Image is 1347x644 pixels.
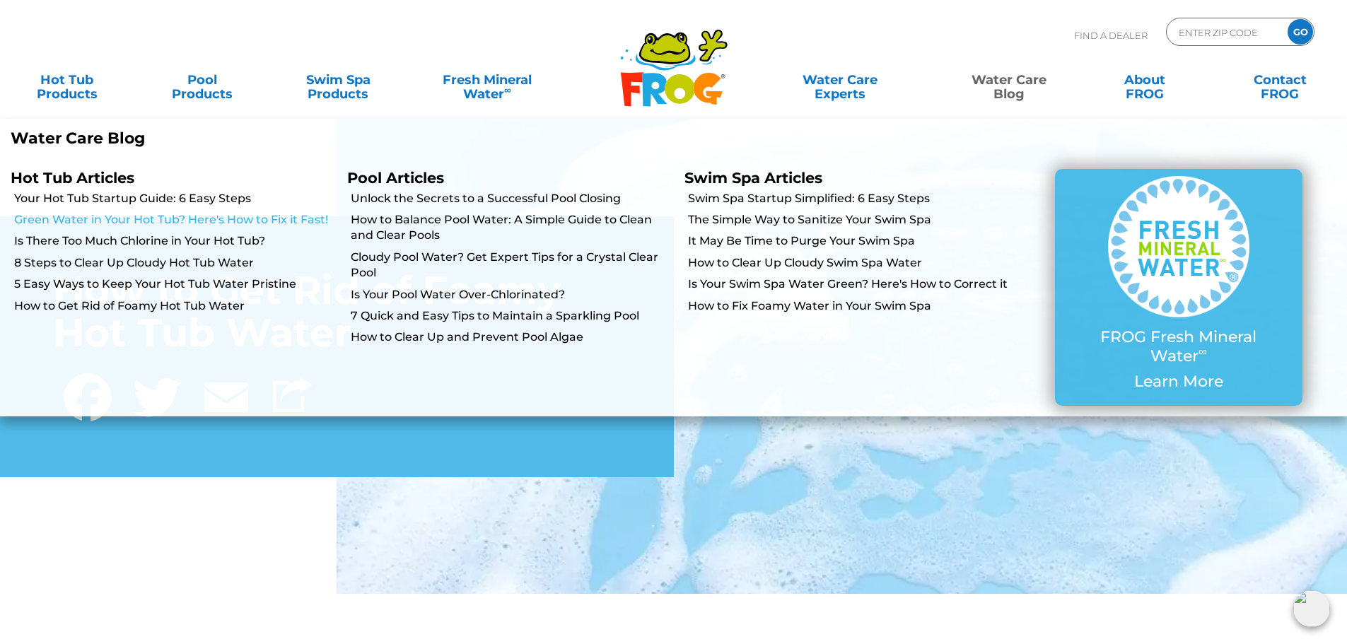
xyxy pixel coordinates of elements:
a: Water CareBlog [956,66,1061,94]
a: ContactFROG [1228,66,1333,94]
a: Hot Tub Articles [11,169,134,187]
a: 8 Steps to Clear Up Cloudy Hot Tub Water [14,255,337,271]
a: AboutFROG [1092,66,1197,94]
a: Swim Spa Startup Simplified: 6 Easy Steps [688,191,1010,206]
a: 5 Easy Ways to Keep Your Hot Tub Water Pristine [14,276,337,292]
p: Water Care Blog [11,129,663,148]
a: Green Water in Your Hot Tub? Here's How to Fix it Fast! [14,212,337,228]
a: Hot TubProducts [14,66,119,94]
a: Cloudy Pool Water? Get Expert Tips for a Crystal Clear Pool [351,250,673,281]
a: Swim Spa Articles [684,169,822,187]
p: FROG Fresh Mineral Water [1083,328,1274,365]
a: Is There Too Much Chlorine in Your Hot Tub? [14,233,337,249]
a: How to Get Rid of Foamy Hot Tub Water [14,298,337,314]
input: Zip Code Form [1177,22,1273,42]
a: Your Hot Tub Startup Guide: 6 Easy Steps [14,191,337,206]
a: It May Be Time to Purge Your Swim Spa [688,233,1010,249]
input: GO [1288,19,1313,45]
a: How to Clear Up Cloudy Swim Spa Water [688,255,1010,271]
sup: ∞ [1199,344,1207,358]
a: 7 Quick and Easy Tips to Maintain a Sparkling Pool [351,308,673,324]
a: How to Balance Pool Water: A Simple Guide to Clean and Clear Pools [351,212,673,244]
img: openIcon [1293,590,1330,627]
a: Fresh MineralWater∞ [421,66,553,94]
sup: ∞ [504,84,511,95]
p: Find A Dealer [1074,18,1148,53]
a: Is Your Swim Spa Water Green? Here's How to Correct it [688,276,1010,292]
a: How to Clear Up and Prevent Pool Algae [351,329,673,345]
a: The Simple Way to Sanitize Your Swim Spa [688,212,1010,228]
a: Is Your Pool Water Over-Chlorinated? [351,287,673,303]
a: PoolProducts [150,66,255,94]
a: Unlock the Secrets to a Successful Pool Closing [351,191,673,206]
a: Swim SpaProducts [286,66,391,94]
a: How to Fix Foamy Water in Your Swim Spa [688,298,1010,314]
p: Learn More [1083,373,1274,391]
a: Pool Articles [347,169,444,187]
a: Water CareExperts [754,66,926,94]
a: FROG Fresh Mineral Water∞ Learn More [1083,176,1274,398]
